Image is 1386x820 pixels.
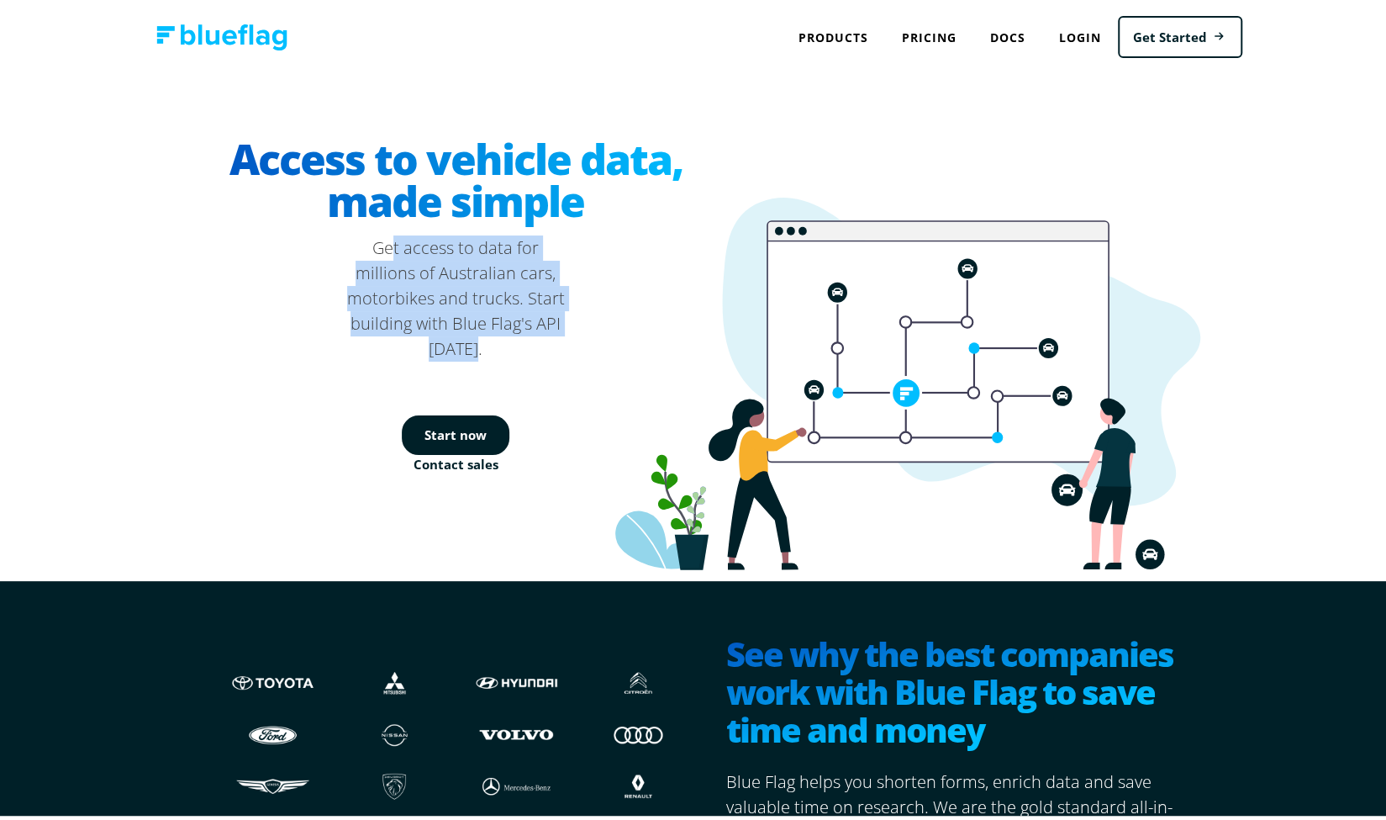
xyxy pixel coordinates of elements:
a: Login to Blue Flag application [1042,17,1118,51]
img: Blue Flag logo [156,21,287,47]
img: Mercedes logo [472,767,561,799]
img: Mistubishi logo [350,664,439,696]
img: Genesis logo [229,767,317,799]
img: Hyundai logo [472,664,561,696]
img: Toyota logo [229,664,317,696]
img: Renault logo [594,767,682,799]
img: Volvo logo [472,716,561,748]
img: Peugeot logo [350,767,439,799]
a: Start now [402,412,509,452]
p: Get access to data for millions of Australian cars, motorbikes and trucks. Start building with Bl... [346,232,566,358]
h2: See why the best companies work with Blue Flag to save time and money [726,632,1187,749]
img: Audi logo [594,716,682,748]
a: Pricing [885,17,973,51]
h1: Access to vehicle data, made simple [212,121,699,232]
img: Citroen logo [594,664,682,696]
a: Get Started [1118,13,1242,56]
img: Ford logo [229,716,317,748]
a: Contact sales [414,452,498,471]
a: Docs [973,17,1042,51]
div: Products [782,17,885,51]
img: Nissan logo [350,716,439,748]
